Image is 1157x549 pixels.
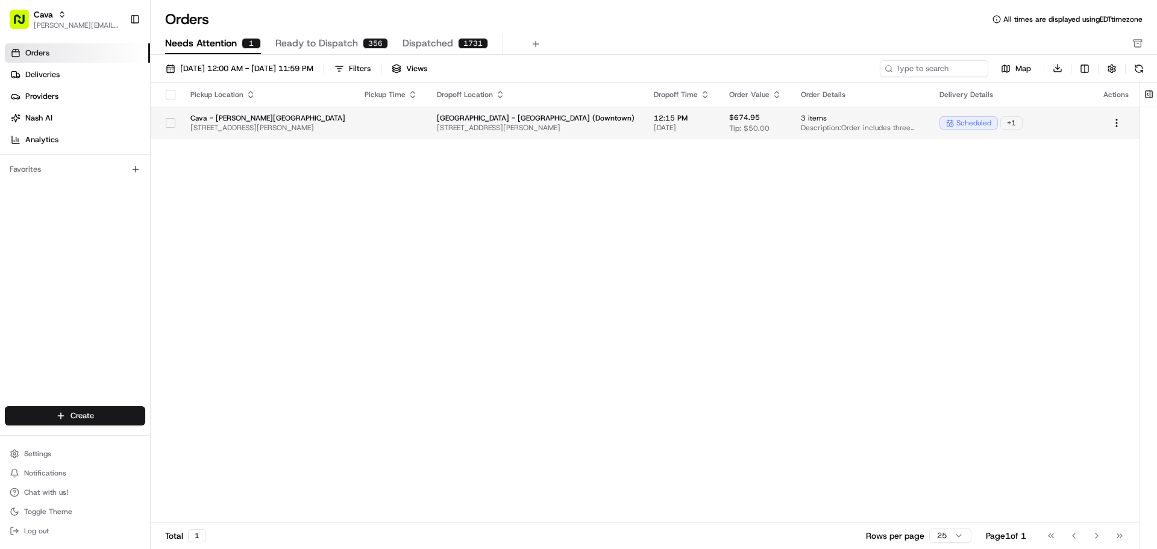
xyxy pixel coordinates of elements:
div: We're available if you need us! [41,127,152,137]
div: 1 [242,38,261,49]
a: 💻API Documentation [97,170,198,192]
div: Order Details [801,90,920,99]
button: Map [993,61,1039,76]
button: Cava[PERSON_NAME][EMAIL_ADDRESS][PERSON_NAME][DOMAIN_NAME] [5,5,125,34]
span: Dispatched [403,36,453,51]
div: Dropoff Location [437,90,635,99]
div: 1 [188,529,206,542]
div: Favorites [5,160,145,179]
span: Knowledge Base [24,175,92,187]
span: Log out [24,526,49,536]
div: Actions [1103,90,1130,99]
span: [STREET_ADDRESS][PERSON_NAME] [190,123,345,133]
span: Orders [25,48,49,58]
span: 12:15 PM [654,113,710,123]
div: Pickup Location [190,90,345,99]
a: Nash AI [5,108,150,128]
a: Deliveries [5,65,150,84]
div: Start new chat [41,115,198,127]
span: Analytics [25,134,58,145]
button: Refresh [1130,60,1147,77]
span: 3 items [801,113,920,123]
a: Orders [5,43,150,63]
span: Providers [25,91,58,102]
a: Providers [5,87,150,106]
button: Toggle Theme [5,503,145,520]
button: Views [386,60,433,77]
input: Clear [31,78,199,90]
span: Notifications [24,468,66,478]
span: Create [71,410,94,421]
span: $674.95 [729,113,760,122]
span: Cava - [PERSON_NAME][GEOGRAPHIC_DATA] [190,113,345,123]
span: Description: Order includes three group bowl bars: Harissa Honey Chicken with Saffron Basmati Whi... [801,123,920,133]
button: Cava [34,8,53,20]
input: Type to search [880,60,988,77]
div: + 1 [1000,116,1023,130]
div: Order Value [729,90,782,99]
span: scheduled [956,118,991,128]
div: Dropoff Time [654,90,710,99]
span: Settings [24,449,51,459]
a: 📗Knowledge Base [7,170,97,192]
img: Nash [12,12,36,36]
span: Tip: $50.00 [729,124,770,133]
button: Create [5,406,145,425]
span: [STREET_ADDRESS][PERSON_NAME] [437,123,635,133]
div: 💻 [102,176,111,186]
span: Toggle Theme [24,507,72,516]
span: Ready to Dispatch [275,36,358,51]
button: Notifications [5,465,145,482]
span: Pylon [120,204,146,213]
span: Nash AI [25,113,52,124]
p: Welcome 👋 [12,48,219,67]
span: Needs Attention [165,36,237,51]
button: Settings [5,445,145,462]
div: Pickup Time [365,90,418,99]
span: Views [406,63,427,74]
span: Chat with us! [24,488,68,497]
button: Filters [329,60,376,77]
span: Deliveries [25,69,60,80]
span: [DATE] 12:00 AM - [DATE] 11:59 PM [180,63,313,74]
div: Delivery Details [939,90,1084,99]
span: Map [1015,63,1031,74]
button: [DATE] 12:00 AM - [DATE] 11:59 PM [160,60,319,77]
span: API Documentation [114,175,193,187]
a: Analytics [5,130,150,149]
button: [PERSON_NAME][EMAIL_ADDRESS][PERSON_NAME][DOMAIN_NAME] [34,20,120,30]
button: Log out [5,522,145,539]
p: Rows per page [866,530,924,542]
span: All times are displayed using EDT timezone [1003,14,1143,24]
a: Powered byPylon [85,204,146,213]
div: Total [165,529,206,542]
div: Filters [349,63,371,74]
div: 1731 [458,38,488,49]
div: Page 1 of 1 [986,530,1026,542]
div: 356 [363,38,388,49]
button: Chat with us! [5,484,145,501]
button: Start new chat [205,119,219,133]
span: [DATE] [654,123,710,133]
img: 1736555255976-a54dd68f-1ca7-489b-9aae-adbdc363a1c4 [12,115,34,137]
h1: Orders [165,10,209,29]
div: 📗 [12,176,22,186]
span: [GEOGRAPHIC_DATA] - [GEOGRAPHIC_DATA] (Downtown) [437,113,635,123]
